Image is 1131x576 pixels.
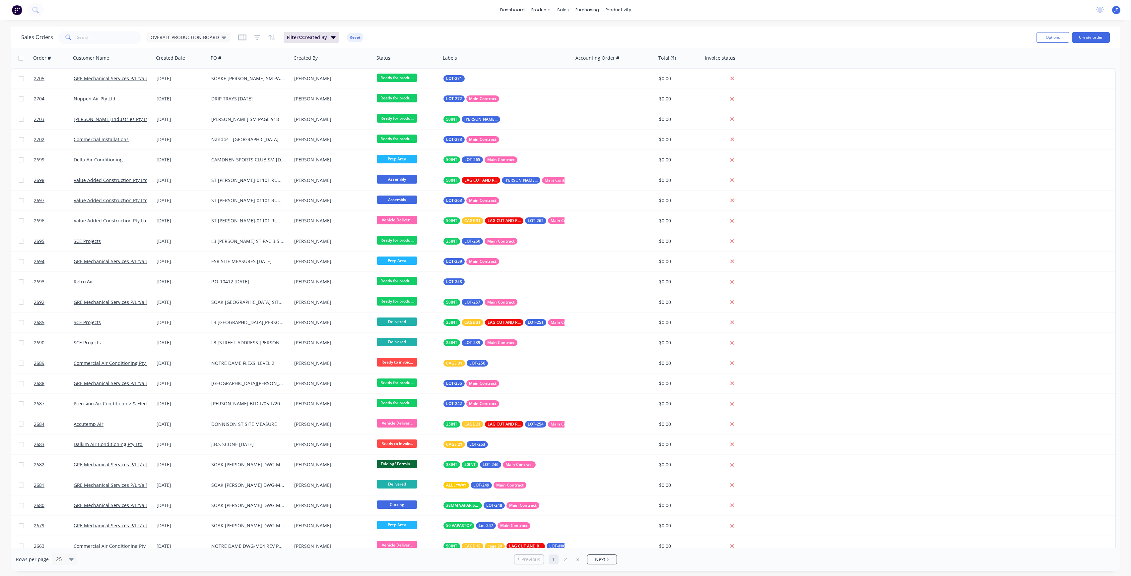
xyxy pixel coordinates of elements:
div: [PERSON_NAME] [294,461,368,468]
span: LAG CUT AND READY [488,421,521,428]
div: productivity [602,5,634,15]
span: 25INT [446,339,457,346]
span: Main Contract [509,502,537,509]
div: $0.00 [659,421,698,428]
div: DONNISON ST SITE MEASURE [211,421,285,428]
div: $0.00 [659,278,698,285]
span: LOT-#00996 [549,543,572,549]
a: 2703 [34,109,74,129]
div: $0.00 [659,116,698,123]
a: SCE Projects [74,238,101,244]
div: [PERSON_NAME] [294,360,368,367]
div: SOAKE [PERSON_NAME] SM PAGE 10883 [211,75,285,82]
span: LOT-273 [446,136,462,143]
div: L3 [GEOGRAPHIC_DATA][PERSON_NAME] 3.4 SITE MEASURE [211,319,285,326]
div: [PERSON_NAME] BLD L/05-L/20 BUILDING A [211,400,285,407]
div: $0.00 [659,177,698,184]
span: CAGE 21 [446,441,462,448]
span: 2699 [34,156,44,163]
span: 2687 [34,400,44,407]
span: 2698 [34,177,44,184]
a: Page 3 [572,554,582,564]
span: Ready for produ... [377,378,417,387]
a: 2702 [34,130,74,149]
span: 2682 [34,461,44,468]
a: Commercial Air Conditioning Pty Ltd [74,360,154,366]
span: 50INT [446,217,457,224]
div: [PERSON_NAME] [294,177,368,184]
div: [DATE] [157,136,206,143]
span: LOT-265 [464,156,480,163]
span: Ready for produ... [377,399,417,407]
span: 2703 [34,116,44,123]
button: LOT-259Main Contract [443,258,499,265]
span: Ready for produ... [377,236,417,244]
span: JT [1114,7,1118,13]
div: [DATE] [157,258,206,265]
div: SOAK [PERSON_NAME] DWG-M100 REV-C RUN F [211,482,285,489]
span: Ready for produ... [377,135,417,143]
div: sales [554,5,572,15]
a: 2683 [34,434,74,454]
span: [PERSON_NAME]-264 [504,177,538,184]
a: 2689 [34,353,74,373]
div: CAMDNEN SPORTS CLUB SM [DATE] [211,156,285,163]
div: ST [PERSON_NAME]-01101 RUN D [211,197,285,204]
div: Nandos - [GEOGRAPHIC_DATA] [211,136,285,143]
div: [DATE] [157,177,206,184]
span: LAG CUT AND READY [488,217,521,224]
span: Main Contract [469,400,497,407]
div: $0.00 [659,380,698,387]
button: LOT-258 [443,278,465,285]
a: Dalkim Air Conditioning Pty Ltd [74,441,143,447]
div: Order # [33,55,51,61]
button: Create order [1072,32,1110,43]
button: LOT-273Main Contract [443,136,499,143]
a: GRE Mechanical Services P/L t/a [PERSON_NAME] & [PERSON_NAME] [74,299,226,305]
span: LOT-272 [446,95,462,102]
span: 25INT [446,421,457,428]
a: 2690 [34,333,74,353]
div: $0.00 [659,461,698,468]
span: Filters: Created By [287,34,327,41]
div: [DATE] [157,421,206,428]
div: $0.00 [659,360,698,367]
span: 2683 [34,441,44,448]
a: 2688 [34,374,74,393]
div: [DATE] [157,278,206,285]
span: Main Contract [469,258,497,265]
a: dashboard [497,5,528,15]
div: [PERSON_NAME] [294,95,368,102]
div: Invoice status [705,55,735,61]
a: GRE Mechanical Services P/L t/a [PERSON_NAME] & [PERSON_NAME] [74,482,226,488]
span: 50INT [446,299,457,306]
div: SOAK [GEOGRAPHIC_DATA] SITE MEASURE [DATE] [211,299,285,306]
span: 2679 [34,522,44,529]
a: Next page [587,556,617,563]
span: 50INT [446,177,457,184]
div: $0.00 [659,95,698,102]
button: LOT-255Main Contract [443,380,499,387]
span: Main Contract [487,299,515,306]
span: LOT-255 [446,380,462,387]
span: LAG CUT AND READY [488,319,521,326]
div: PO # [211,55,221,61]
button: 50INTLOT-265Main Contract [443,156,517,163]
span: LOT-260 [464,238,480,245]
button: Reset [347,33,363,42]
span: Main Contract [469,136,497,143]
span: LOT-242 [446,400,462,407]
a: 2704 [34,89,74,109]
div: $0.00 [659,197,698,204]
span: Ready for produ... [377,74,417,82]
span: 2680 [34,502,44,509]
a: Accutemp Air [74,421,103,427]
a: SCE Projects [74,319,101,325]
div: products [528,5,554,15]
div: [DATE] [157,95,206,102]
span: Previous [521,556,540,563]
span: 2704 [34,95,44,102]
div: purchasing [572,5,602,15]
span: 25INT [446,319,457,326]
div: [PERSON_NAME] [294,482,368,489]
